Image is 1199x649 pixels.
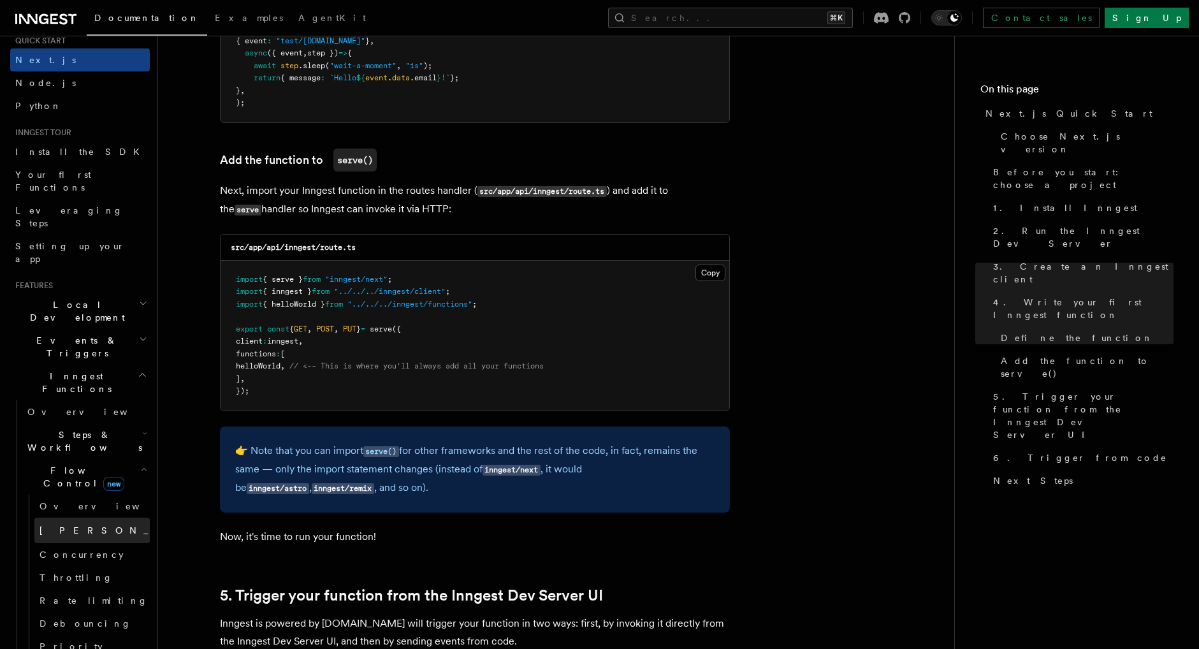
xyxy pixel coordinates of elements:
[365,73,388,82] span: event
[220,149,377,171] a: Add the function toserve()
[446,287,450,296] span: ;
[10,71,150,94] a: Node.js
[263,287,312,296] span: { inngest }
[988,385,1174,446] a: 5. Trigger your function from the Inngest Dev Server UI
[267,36,272,45] span: :
[361,324,365,333] span: =
[365,36,370,45] span: }
[254,61,276,70] span: await
[363,446,399,457] code: serve()
[343,324,356,333] span: PUT
[1105,8,1189,28] a: Sign Up
[10,235,150,270] a: Setting up your app
[220,587,603,604] a: 5. Trigger your function from the Inngest Dev Server UI
[993,390,1174,441] span: 5. Trigger your function from the Inngest Dev Server UI
[291,4,374,34] a: AgentKit
[423,61,432,70] span: );
[22,464,140,490] span: Flow Control
[993,260,1174,286] span: 3. Create an Inngest client
[993,166,1174,191] span: Before you start: choose a project
[356,73,365,82] span: ${
[103,477,124,491] span: new
[396,61,401,70] span: ,
[236,86,240,95] span: }
[236,374,240,383] span: ]
[988,291,1174,326] a: 4. Write your first Inngest function
[325,300,343,309] span: from
[267,48,303,57] span: ({ event
[22,400,150,423] a: Overview
[236,287,263,296] span: import
[220,528,730,546] p: Now, it's time to run your function!
[370,36,374,45] span: ,
[40,550,124,560] span: Concurrency
[15,101,62,111] span: Python
[410,73,437,82] span: .email
[996,326,1174,349] a: Define the function
[993,451,1167,464] span: 6. Trigger from code
[437,73,441,82] span: }
[980,102,1174,125] a: Next.js Quick Start
[450,73,459,82] span: };
[338,48,347,57] span: =>
[334,287,446,296] span: "../../../inngest/client"
[276,349,280,358] span: :
[10,281,53,291] span: Features
[10,199,150,235] a: Leveraging Steps
[236,324,263,333] span: export
[333,149,377,171] code: serve()
[280,73,321,82] span: { message
[1001,332,1153,344] span: Define the function
[10,334,139,360] span: Events & Triggers
[695,265,725,281] button: Copy
[15,55,76,65] span: Next.js
[298,61,325,70] span: .sleep
[303,48,307,57] span: ,
[608,8,853,28] button: Search...⌘K
[993,201,1137,214] span: 1. Install Inngest
[312,287,330,296] span: from
[280,61,298,70] span: step
[240,86,245,95] span: ,
[22,423,150,459] button: Steps & Workflows
[236,337,263,346] span: client
[996,125,1174,161] a: Choose Next.js version
[247,483,309,494] code: inngest/astro
[40,525,226,536] span: [PERSON_NAME]
[988,219,1174,255] a: 2. Run the Inngest Dev Server
[307,48,338,57] span: step })
[392,73,410,82] span: data
[1001,354,1174,380] span: Add the function to serve()
[312,483,374,494] code: inngest/remix
[22,459,150,495] button: Flow Controlnew
[34,589,150,612] a: Rate limiting
[988,446,1174,469] a: 6. Trigger from code
[483,465,541,476] code: inngest/next
[236,361,280,370] span: helloWorld
[347,300,472,309] span: "../../../inngest/functions"
[289,361,544,370] span: // <-- This is where you'll always add all your functions
[207,4,291,34] a: Examples
[34,543,150,566] a: Concurrency
[983,8,1100,28] a: Contact sales
[10,329,150,365] button: Events & Triggers
[267,324,289,333] span: const
[240,374,245,383] span: ,
[235,205,261,215] code: serve
[87,4,207,36] a: Documentation
[15,205,123,228] span: Leveraging Steps
[330,73,356,82] span: `Hello
[236,36,267,45] span: { event
[827,11,845,24] kbd: ⌘K
[325,61,330,70] span: (
[34,566,150,589] a: Throttling
[334,324,338,333] span: ,
[441,73,450,82] span: !`
[321,73,325,82] span: :
[15,170,91,193] span: Your first Functions
[34,495,150,518] a: Overview
[15,147,147,157] span: Install the SDK
[10,365,150,400] button: Inngest Functions
[298,337,303,346] span: ,
[40,501,171,511] span: Overview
